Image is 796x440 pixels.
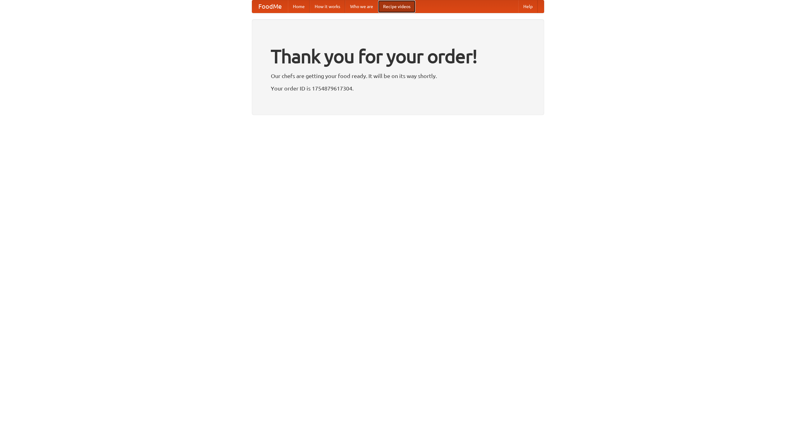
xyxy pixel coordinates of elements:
a: FoodMe [252,0,288,13]
h1: Thank you for your order! [271,41,525,71]
a: How it works [310,0,345,13]
a: Who we are [345,0,378,13]
p: Your order ID is 1754879617304. [271,84,525,93]
p: Our chefs are getting your food ready. It will be on its way shortly. [271,71,525,81]
a: Home [288,0,310,13]
a: Recipe videos [378,0,415,13]
a: Help [518,0,538,13]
